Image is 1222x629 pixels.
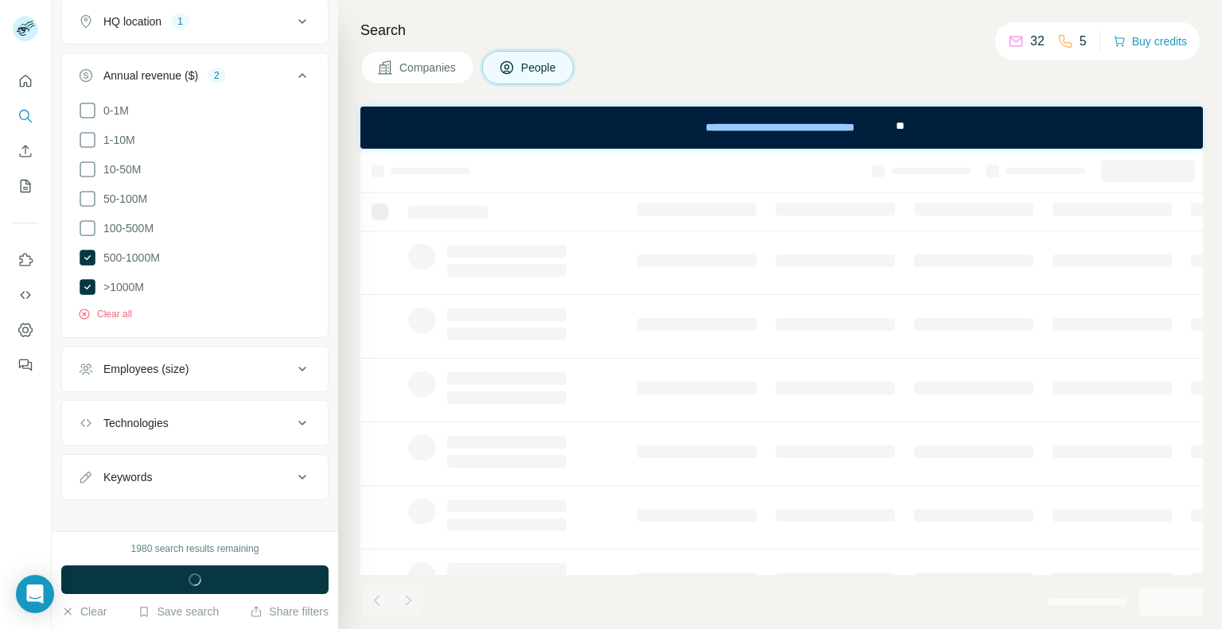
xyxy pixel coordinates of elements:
button: Use Surfe API [13,281,38,309]
button: My lists [13,172,38,200]
span: 10-50M [97,161,141,177]
button: Enrich CSV [13,137,38,165]
button: Clear all [78,307,132,321]
div: Keywords [103,469,152,485]
button: Annual revenue ($)2 [62,56,328,101]
span: 1-10M [97,132,135,148]
button: Keywords [62,458,328,496]
button: HQ location1 [62,2,328,41]
span: 50-100M [97,191,147,207]
button: Employees (size) [62,350,328,388]
div: Annual revenue ($) [103,68,198,83]
div: 2 [208,68,226,83]
button: Clear [61,604,107,619]
button: Save search [138,604,219,619]
div: Employees (size) [103,361,189,377]
button: Share filters [250,604,329,619]
h4: Search [360,19,1203,41]
span: 0-1M [97,103,129,118]
button: Use Surfe on LinkedIn [13,246,38,274]
span: 500-1000M [97,250,160,266]
iframe: Banner [360,107,1203,149]
div: 1980 search results remaining [131,542,259,556]
div: 1 [171,14,189,29]
div: Technologies [103,415,169,431]
button: Buy credits [1113,30,1187,52]
p: 32 [1030,32,1045,51]
button: Search [13,102,38,130]
span: Companies [399,60,457,76]
button: Dashboard [13,316,38,344]
span: 100-500M [97,220,154,236]
button: Technologies [62,404,328,442]
button: Quick start [13,67,38,95]
button: Feedback [13,351,38,379]
div: Open Intercom Messenger [16,575,54,613]
span: >1000M [97,279,144,295]
div: HQ location [103,14,162,29]
p: 5 [1080,32,1087,51]
span: People [521,60,558,76]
